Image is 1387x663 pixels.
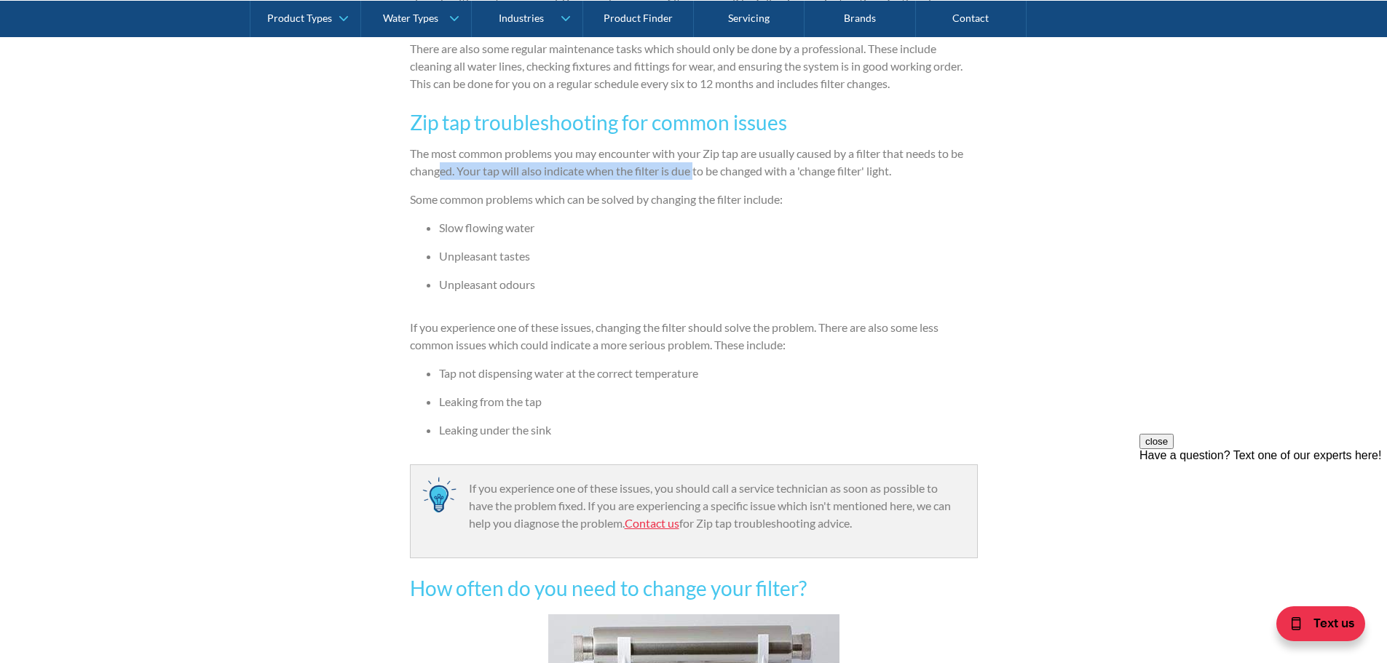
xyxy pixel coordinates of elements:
li: Leaking under the sink [439,421,978,439]
p: If you experience one of these issues, changing the filter should solve the problem. There are al... [410,319,978,354]
li: Slow flowing water [439,219,978,237]
p: If you experience one of these issues, you should call a service technician as soon as possible t... [469,480,963,532]
iframe: podium webchat widget bubble [1241,590,1387,663]
li: Leaking from the tap [439,393,978,410]
iframe: podium webchat widget prompt [1139,434,1387,608]
li: Tap not dispensing water at the correct temperature [439,365,978,382]
div: Water Types [383,12,438,24]
a: Contact us [625,516,679,530]
div: Industries [499,12,544,24]
p: Some common problems which can be solved by changing the filter include: [410,191,978,208]
p: The most common problems you may encounter with your Zip tap are usually caused by a filter that ... [410,145,978,180]
div: Product Types [267,12,332,24]
li: Unpleasant tastes [439,247,978,265]
p: There are also some regular maintenance tasks which should only be done by a professional. These ... [410,40,978,92]
h3: Zip tap troubleshooting for common issues [410,107,978,138]
h3: How often do you need to change your filter? [410,573,978,603]
li: Unpleasant odours [439,276,978,293]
